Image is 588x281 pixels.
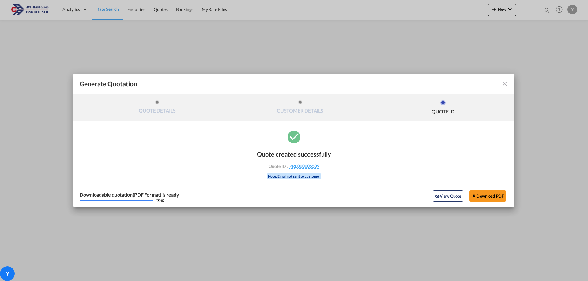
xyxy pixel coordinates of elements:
[257,150,331,158] div: Quote created successfully
[80,80,137,88] span: Generate Quotation
[435,194,440,199] md-icon: icon-eye
[80,192,179,197] div: Downloadable quotation(PDF Format) is ready
[258,163,330,169] div: Quote ID :
[73,74,514,207] md-dialog: Generate QuotationQUOTE ...
[286,129,302,144] md-icon: icon-checkbox-marked-circle
[86,100,229,116] li: QUOTE DETAILS
[289,163,319,169] span: PRE000005509
[155,199,164,202] div: 100 %
[501,80,508,87] md-icon: icon-close fg-AAA8AD cursor m-0
[267,173,322,179] div: Note: Email not sent to customer
[472,194,477,199] md-icon: icon-download
[469,190,506,202] button: Download PDF
[371,100,514,116] li: QUOTE ID
[229,100,372,116] li: CUSTOMER DETAILS
[433,190,463,202] button: icon-eyeView Quote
